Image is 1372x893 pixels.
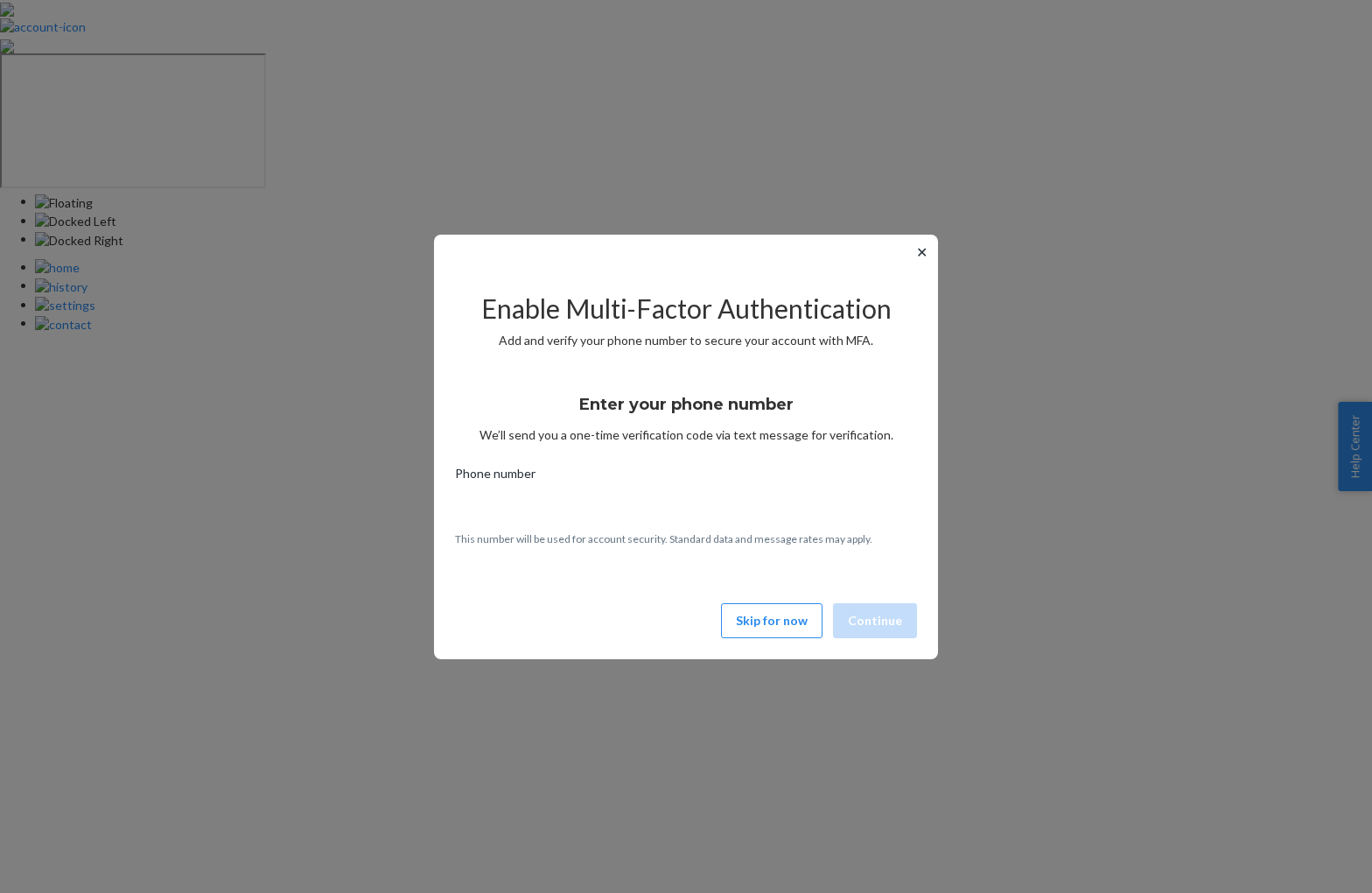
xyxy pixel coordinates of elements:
[455,294,917,323] h2: Enable Multi-Factor Authentication
[579,393,794,416] h3: Enter your phone number
[833,603,917,638] button: Continue
[721,603,822,638] button: Skip for now
[455,379,917,444] div: We’ll send you a one-time verification code via text message for verification.
[913,242,931,263] button: ✕
[455,531,917,546] p: This number will be used for account security. Standard data and message rates may apply.
[455,465,535,489] span: Phone number
[455,332,917,349] p: Add and verify your phone number to secure your account with MFA.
